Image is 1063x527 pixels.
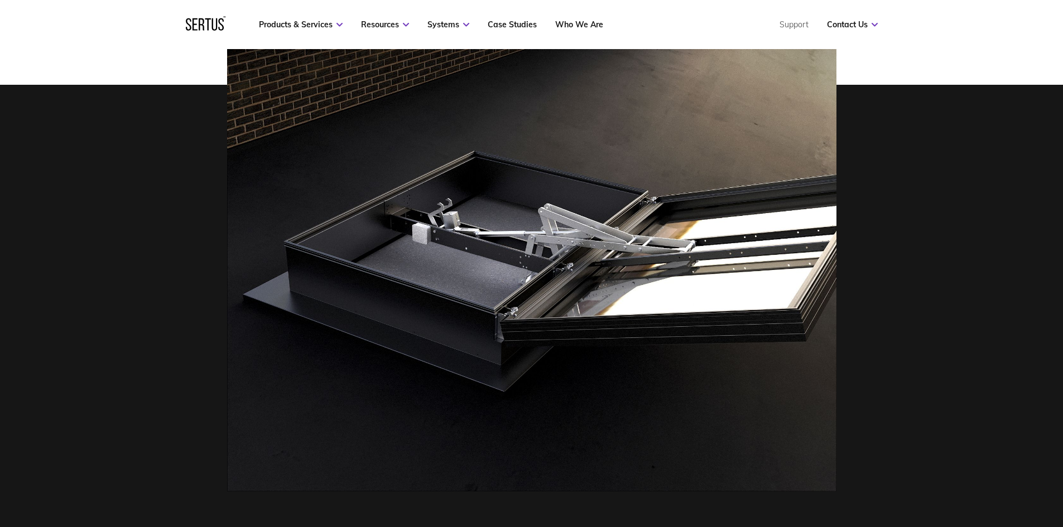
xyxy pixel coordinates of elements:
[361,20,409,30] a: Resources
[827,20,878,30] a: Contact Us
[862,398,1063,527] iframe: Chat Widget
[555,20,603,30] a: Who We Are
[488,20,537,30] a: Case Studies
[427,20,469,30] a: Systems
[780,20,809,30] a: Support
[259,20,343,30] a: Products & Services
